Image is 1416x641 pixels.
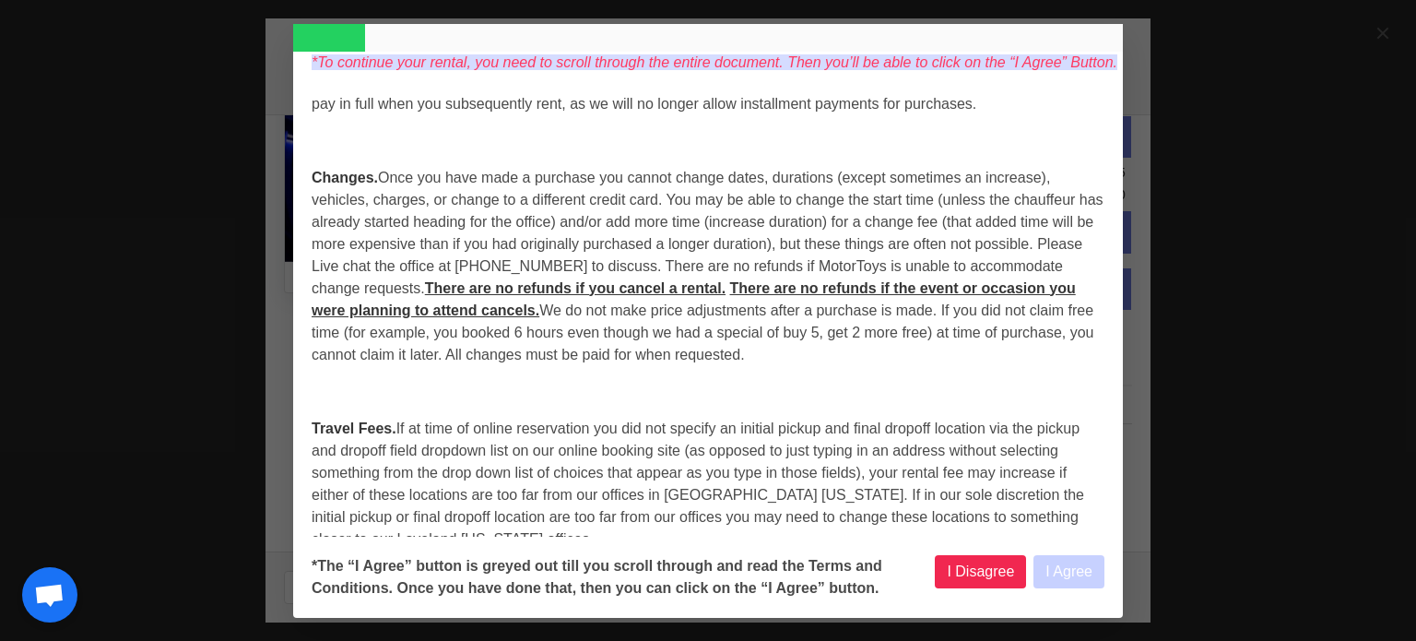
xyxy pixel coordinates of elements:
u: There are no refunds if the event or occasion you were planning to attend cancels. [312,280,1076,318]
button: I Disagree [935,555,1026,588]
p: Once you have made a purchase you cannot change dates, durations (except sometimes an increase), ... [312,167,1104,366]
u: There are no refunds if you cancel a rental. [425,280,726,296]
strong: Changes. [312,170,378,185]
strong: Travel Fees. [312,421,396,436]
i: *To continue your rental, you need to scroll through the entire document. Then you’ll be able to ... [312,54,1117,70]
button: I Agree [1033,555,1104,588]
b: *The “I Agree” button is greyed out till you scroll through and read the Terms and Conditions. On... [312,555,935,599]
div: Open chat [22,567,77,623]
p: If at time of online reservation you did not specify an initial pickup and final dropoff location... [312,418,1104,551]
